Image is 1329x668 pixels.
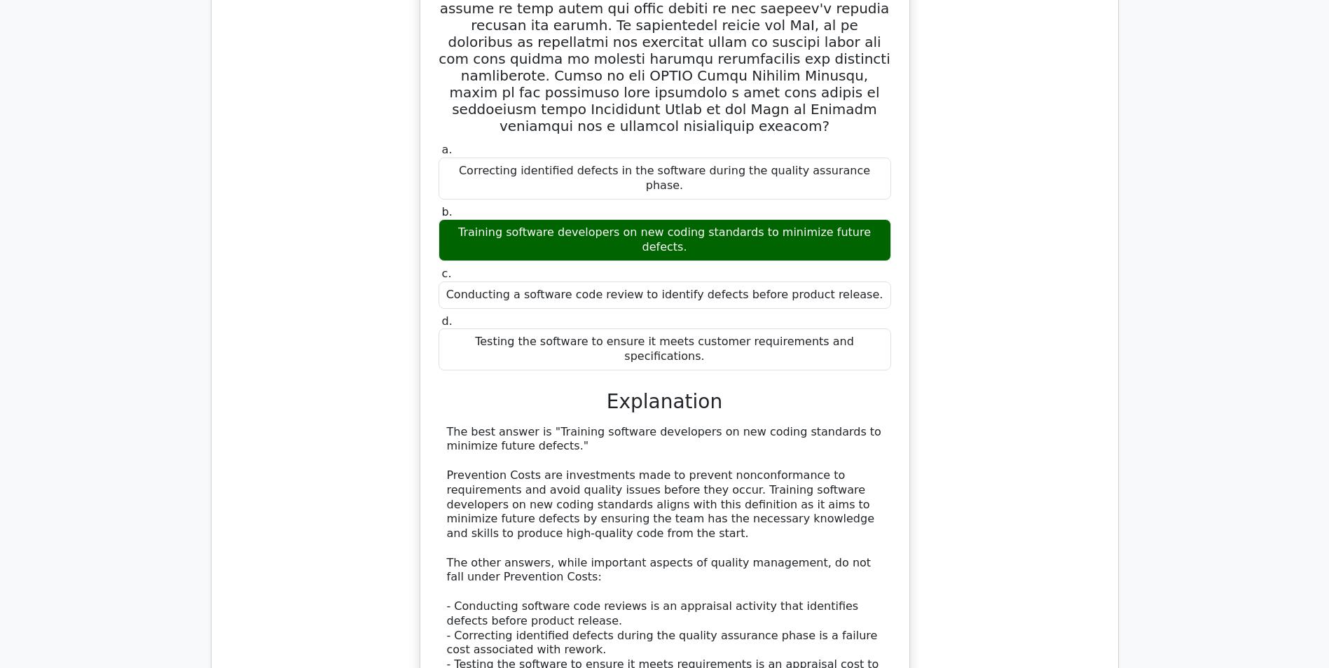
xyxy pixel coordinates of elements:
div: Training software developers on new coding standards to minimize future defects. [439,219,891,261]
div: Conducting a software code review to identify defects before product release. [439,281,891,309]
span: d. [442,314,453,328]
h3: Explanation [447,390,883,414]
div: Correcting identified defects in the software during the quality assurance phase. [439,158,891,200]
span: a. [442,143,453,156]
span: c. [442,267,452,280]
span: b. [442,205,453,218]
div: Testing the software to ensure it meets customer requirements and specifications. [439,328,891,370]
